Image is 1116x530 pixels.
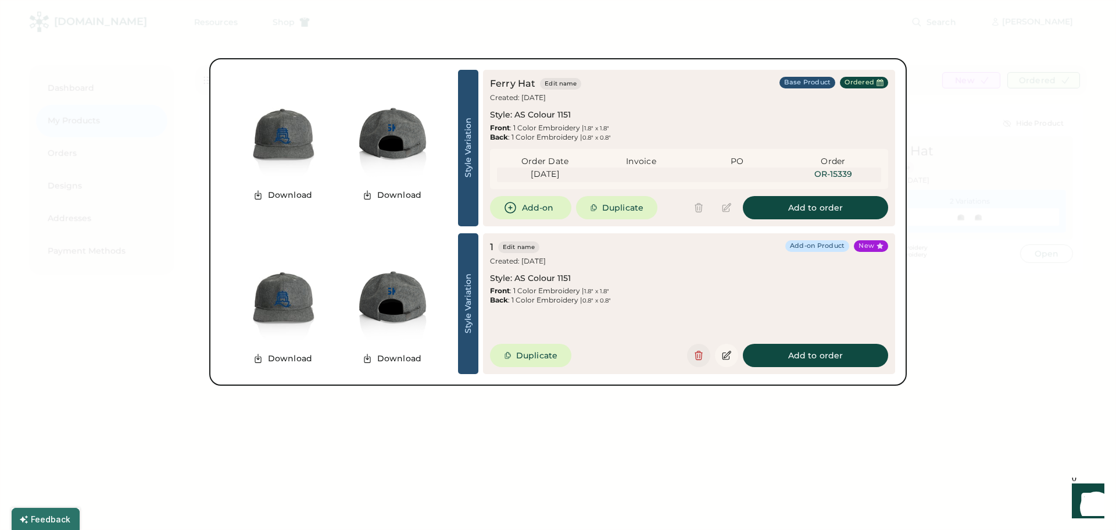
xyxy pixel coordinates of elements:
[790,241,845,251] div: Add-on Product
[490,196,571,219] button: Add-on
[584,125,609,132] font: 1.8" x 1.8"
[490,93,548,102] div: Created: [DATE]
[743,196,888,219] button: Add to order
[576,196,657,219] button: Duplicate
[246,186,319,204] button: Download
[498,241,539,253] button: Edit name
[784,78,831,87] div: Base Product
[490,286,510,295] strong: Front
[497,169,593,180] div: [DATE]
[490,123,510,132] strong: Front
[490,257,548,266] div: Created: [DATE]
[743,344,888,367] button: Add to order
[246,350,319,367] button: Download
[490,344,571,367] button: Duplicate
[845,78,874,87] div: Ordered
[337,240,446,350] img: generate-image
[490,240,493,254] div: 1
[584,287,609,295] font: 1.8" x 1.8"
[715,196,738,219] button: This item is used in an order and cannot be edited. You can "Duplicate" the product instead.
[593,156,689,168] div: Invoice
[785,169,881,180] div: OR-15339
[228,240,337,350] img: generate-image
[490,296,508,304] strong: Back
[490,286,611,305] div: : 1 Color Embroidery | : 1 Color Embroidery |
[355,186,428,204] button: Download
[490,77,535,91] div: Ferry Hat
[877,79,884,86] button: Last Order Date:
[463,260,474,347] div: Style Variation
[687,196,710,219] button: This item is used in an order and cannot be deleted. You can "Hide product" instead.
[582,297,611,304] font: 0.8" x 0.8"
[1061,478,1111,528] iframe: Front Chat
[785,156,881,168] div: Order
[582,134,611,141] font: 0.8" x 0.8"
[355,350,428,367] button: Download
[490,123,611,142] div: : 1 Color Embroidery | : 1 Color Embroidery |
[490,133,508,141] strong: Back
[463,104,474,191] div: Style Variation
[490,273,571,284] div: Style: AS Colour 1151
[687,344,710,367] button: Delete this saved product
[337,77,446,186] img: generate-image
[497,156,593,168] div: Order Date
[228,77,337,186] img: generate-image
[490,109,571,121] div: Style: AS Colour 1151
[715,344,738,367] button: Edit this saved product
[859,241,874,251] div: New
[689,156,785,168] div: PO
[540,78,581,90] button: Edit name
